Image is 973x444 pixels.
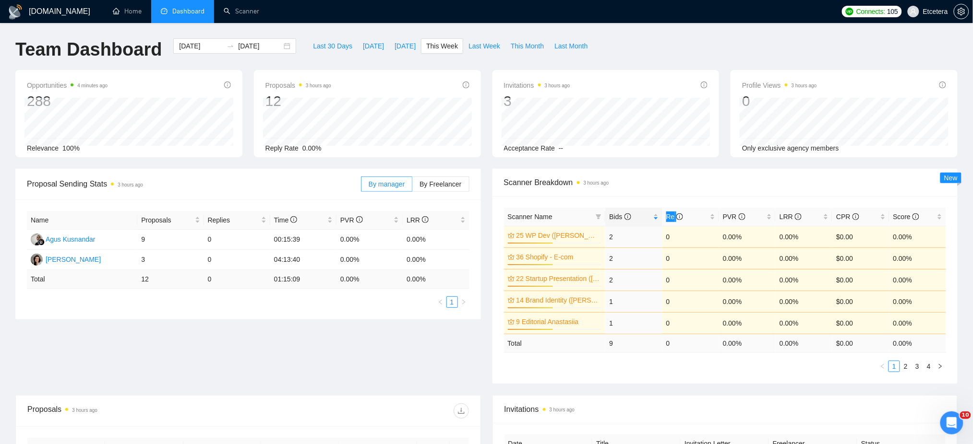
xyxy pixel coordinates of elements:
[8,4,23,20] img: logo
[832,247,889,269] td: $0.00
[141,215,192,225] span: Proposals
[742,80,817,91] span: Profile Views
[594,210,603,224] span: filter
[666,213,684,221] span: Re
[265,80,331,91] span: Proposals
[701,82,708,88] span: info-circle
[776,269,832,291] td: 0.00%
[662,291,719,312] td: 0
[504,80,570,91] span: Invitations
[403,250,469,270] td: 0.00%
[880,363,886,369] span: left
[508,318,515,325] span: crown
[265,92,331,110] div: 12
[877,361,889,372] li: Previous Page
[662,312,719,334] td: 0
[208,215,259,225] span: Replies
[118,182,143,187] time: 3 hours ago
[395,41,416,51] span: [DATE]
[937,363,943,369] span: right
[940,411,963,434] iframe: Intercom live chat
[939,82,946,88] span: info-circle
[776,291,832,312] td: 0.00%
[889,312,946,334] td: 0.00%
[832,334,889,352] td: $ 0.00
[776,312,832,334] td: 0.00%
[508,232,515,239] span: crown
[719,334,776,352] td: 0.00 %
[31,254,43,266] img: TT
[887,6,898,17] span: 105
[625,213,631,220] span: info-circle
[137,211,204,230] th: Proposals
[889,226,946,247] td: 0.00%
[545,83,570,88] time: 3 hours ago
[270,270,336,289] td: 01:15:09
[832,312,889,334] td: $0.00
[204,211,270,230] th: Replies
[517,252,600,262] a: 36 Shopify - E-com
[62,144,80,152] span: 100%
[889,361,900,372] li: 1
[407,216,429,224] span: LRR
[15,38,162,61] h1: Team Dashboard
[46,254,101,265] div: [PERSON_NAME]
[505,38,549,54] button: This Month
[270,230,336,250] td: 00:15:39
[719,247,776,269] td: 0.00%
[719,269,776,291] td: 0.00%
[559,144,563,152] span: --
[504,334,606,352] td: Total
[795,213,802,220] span: info-circle
[910,8,917,15] span: user
[27,144,59,152] span: Relevance
[954,4,969,19] button: setting
[31,235,96,243] a: AKAgus Kusnandar
[832,226,889,247] td: $0.00
[420,180,461,188] span: By Freelancer
[224,82,231,88] span: info-circle
[113,7,142,15] a: homeHome
[889,269,946,291] td: 0.00%
[463,82,469,88] span: info-circle
[662,269,719,291] td: 0
[836,213,859,221] span: CPR
[137,250,204,270] td: 3
[458,296,469,308] button: right
[584,180,609,186] time: 3 hours ago
[204,270,270,289] td: 0
[356,216,363,223] span: info-circle
[517,273,600,284] a: 22 Startup Presentation ([PERSON_NAME])
[313,41,352,51] span: Last 30 Days
[422,216,429,223] span: info-circle
[363,41,384,51] span: [DATE]
[508,254,515,260] span: crown
[605,247,662,269] td: 2
[389,38,421,54] button: [DATE]
[912,361,923,372] li: 3
[877,361,889,372] button: left
[504,176,947,188] span: Scanner Breakdown
[435,296,446,308] li: Previous Page
[458,296,469,308] li: Next Page
[508,297,515,304] span: crown
[403,270,469,289] td: 0.00 %
[605,334,662,352] td: 9
[274,216,297,224] span: Time
[137,270,204,289] td: 12
[447,297,457,307] a: 1
[846,8,853,15] img: upwork-logo.png
[550,407,575,412] time: 3 hours ago
[853,213,859,220] span: info-circle
[662,334,719,352] td: 0
[960,411,971,419] span: 10
[38,239,45,245] img: gigradar-bm.png
[935,361,946,372] button: right
[776,247,832,269] td: 0.00%
[935,361,946,372] li: Next Page
[719,291,776,312] td: 0.00%
[238,41,282,51] input: End date
[270,250,336,270] td: 04:13:40
[900,361,912,372] li: 2
[77,83,108,88] time: 4 minutes ago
